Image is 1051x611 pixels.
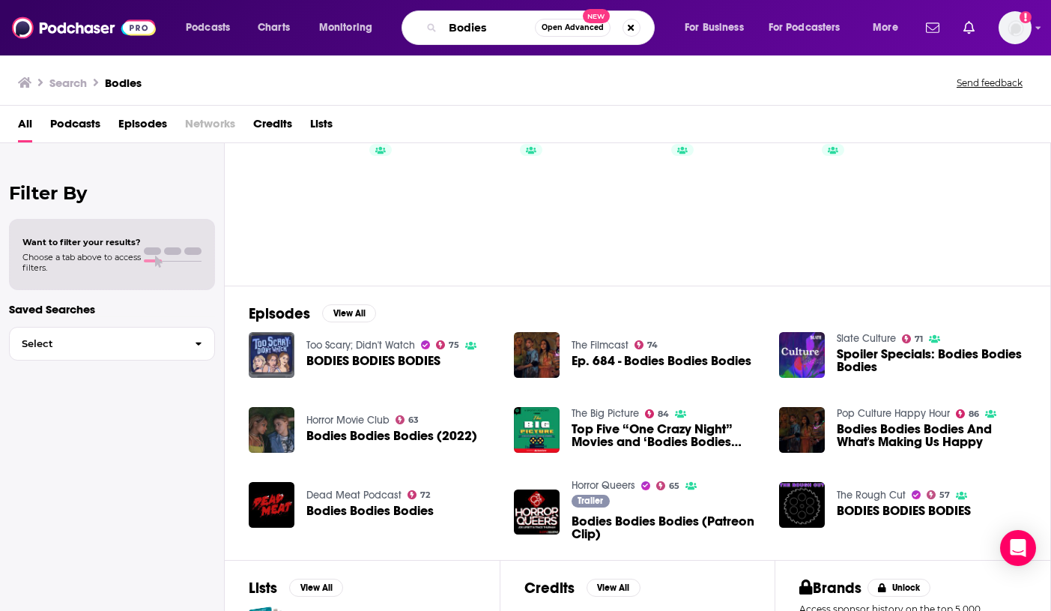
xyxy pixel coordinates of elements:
a: Bodies Bodies Bodies (Patreon Clip) [572,515,761,541]
button: View All [587,579,640,597]
h3: Bodies [105,76,142,90]
a: BODIES BODIES BODIES [837,505,971,517]
button: open menu [759,16,862,40]
a: Show notifications dropdown [957,15,981,40]
span: Credits [253,112,292,142]
div: Search podcasts, credits, & more... [416,10,669,45]
span: Select [10,339,183,349]
button: View All [289,579,343,597]
a: 48 [558,122,703,268]
input: Search podcasts, credits, & more... [443,16,535,40]
span: Choose a tab above to access filters. [22,252,141,273]
a: Horror Movie Club [306,414,390,427]
span: Networks [185,112,235,142]
span: 71 [915,336,923,343]
button: open menu [309,16,392,40]
a: 84 [645,409,670,418]
img: Bodies Bodies Bodies (2022) [249,407,294,453]
img: Bodies Bodies Bodies [249,482,294,528]
a: 63 [396,415,420,424]
a: Ep. 684 - Bodies Bodies Bodies [572,355,751,367]
a: 53 [408,122,553,268]
a: 60 [709,122,855,268]
img: User Profile [999,11,1032,44]
a: Episodes [118,112,167,142]
a: 86 [956,409,980,418]
span: More [873,17,898,38]
span: Trailer [578,496,603,505]
span: 63 [408,417,419,424]
a: 74 [634,340,658,349]
a: Pop Culture Happy Hour [837,407,950,420]
a: ListsView All [249,579,343,598]
h2: Filter By [9,182,215,204]
a: Podcasts [50,112,100,142]
a: Bodies Bodies Bodies [306,505,434,517]
h3: Search [49,76,87,90]
a: 51 [860,122,1005,268]
h2: Credits [524,579,575,598]
span: 74 [647,342,658,349]
a: Lists [310,112,333,142]
a: The Filmcast [572,339,629,352]
a: Bodies Bodies Bodies And What's Making Us Happy [837,423,1026,448]
a: Horror Queers [572,479,635,492]
span: All [18,112,32,142]
h2: Brands [799,579,861,598]
img: BODIES BODIES BODIES [249,332,294,378]
span: 75 [449,342,459,349]
img: Podchaser - Follow, Share and Rate Podcasts [12,13,156,42]
a: Top Five “One Crazy Night” Movies and ‘Bodies Bodies Bodies’ [572,423,761,448]
div: Open Intercom Messenger [1000,530,1036,566]
img: Bodies Bodies Bodies And What's Making Us Happy [779,407,825,453]
a: 65 [656,481,680,490]
a: Too Scary; Didn't Watch [306,339,415,352]
button: View All [322,304,376,322]
a: Spoiler Specials: Bodies Bodies Bodies [837,348,1026,373]
span: 72 [420,492,430,499]
a: The Big Picture [572,407,639,420]
span: 86 [969,411,979,418]
span: Monitoring [319,17,372,38]
a: EpisodesView All [249,304,376,323]
button: open menu [862,16,917,40]
span: Open Advanced [542,24,604,31]
a: Top Five “One Crazy Night” Movies and ‘Bodies Bodies Bodies’ [514,407,560,453]
a: Show notifications dropdown [920,15,945,40]
span: Bodies Bodies Bodies (2022) [306,430,477,442]
span: 84 [658,411,669,418]
a: 75 [436,340,460,349]
span: 57 [939,492,950,499]
a: 71 [902,334,924,343]
h2: Lists [249,579,277,598]
a: The Rough Cut [837,489,906,502]
span: New [583,9,610,23]
img: Bodies Bodies Bodies (Patreon Clip) [514,490,560,535]
button: open menu [175,16,249,40]
span: Podcasts [186,17,230,38]
a: BODIES BODIES BODIES [306,355,440,367]
img: Spoiler Specials: Bodies Bodies Bodies [779,332,825,378]
span: For Business [685,17,744,38]
img: Ep. 684 - Bodies Bodies Bodies [514,332,560,378]
button: Unlock [867,579,931,597]
img: BODIES BODIES BODIES [779,482,825,528]
a: 57 [927,490,951,499]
